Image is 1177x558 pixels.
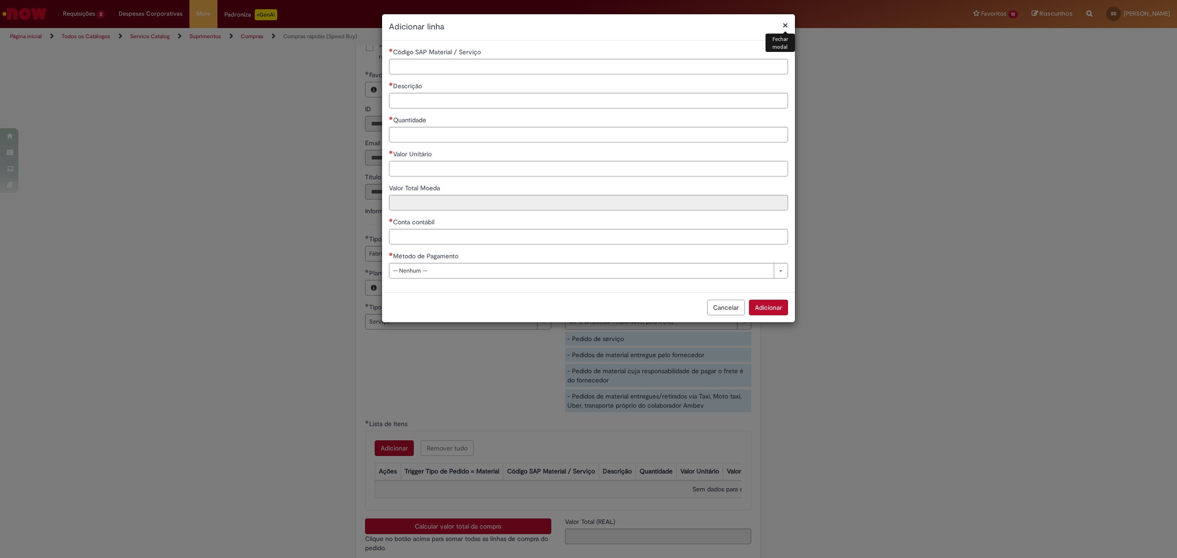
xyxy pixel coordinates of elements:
[749,300,788,315] button: Adicionar
[393,82,424,90] span: Descrição
[389,82,393,86] span: Necessários
[389,229,788,245] input: Conta contábil
[389,116,393,120] span: Necessários
[389,184,442,192] span: Somente leitura - Valor Total Moeda
[389,93,788,108] input: Descrição
[393,116,428,124] span: Quantidade
[389,252,393,256] span: Necessários
[393,218,436,226] span: Conta contábil
[389,195,788,211] input: Valor Total Moeda
[766,34,795,52] div: Fechar modal
[393,48,483,56] span: Código SAP Material / Serviço
[389,48,393,52] span: Necessários
[389,161,788,177] input: Valor Unitário
[783,20,788,30] button: Fechar modal
[389,59,788,74] input: Código SAP Material / Serviço
[389,127,788,142] input: Quantidade
[389,21,788,33] h2: Adicionar linha
[389,218,393,222] span: Necessários
[707,300,745,315] button: Cancelar
[393,263,769,278] span: -- Nenhum --
[393,252,460,260] span: Método de Pagamento
[393,150,434,158] span: Valor Unitário
[389,150,393,154] span: Necessários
